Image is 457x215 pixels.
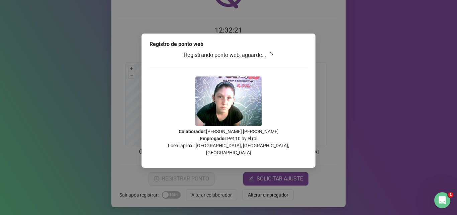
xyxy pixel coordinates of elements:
[150,51,307,60] h3: Registrando ponto web, aguarde...
[195,76,262,126] img: 2Q==
[150,40,307,48] div: Registro de ponto web
[448,192,453,198] span: 1
[434,192,450,208] iframe: Intercom live chat
[150,128,307,156] p: : [PERSON_NAME] [PERSON_NAME] : Pet 10 by el roi Local aprox.: [GEOGRAPHIC_DATA], [GEOGRAPHIC_DAT...
[179,129,205,134] strong: Colaborador
[200,136,226,141] strong: Empregador
[267,52,273,58] span: loading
